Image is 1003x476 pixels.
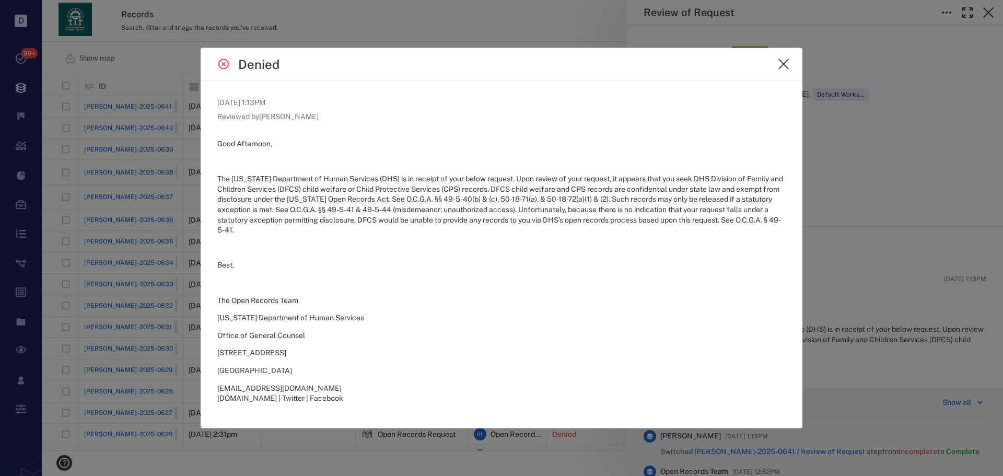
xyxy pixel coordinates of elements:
span: Help [24,7,45,17]
p: [STREET_ADDRESS] [217,348,786,358]
p: Reviewed by [PERSON_NAME] [217,112,786,122]
p: [DATE] 1:13PM [217,97,786,108]
p: Best, [217,260,786,271]
p: Office of General Counsel [217,330,786,341]
h4: Denied [238,56,279,72]
body: Rich Text Area. Press ALT-0 for help. [8,8,333,18]
p: [US_STATE] Department of Human Services [217,313,786,323]
p: The [US_STATE] Department of Human Services (DHS) is in receipt of your below request. Upon revie... [217,174,786,236]
button: close [773,53,794,74]
p: [EMAIL_ADDRESS][DOMAIN_NAME] [DOMAIN_NAME] | Twitter | Facebook [217,383,786,403]
p: Good Afternoon, [217,139,786,149]
p: [GEOGRAPHIC_DATA] [217,366,786,376]
p: The Open Records Team [217,295,786,306]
